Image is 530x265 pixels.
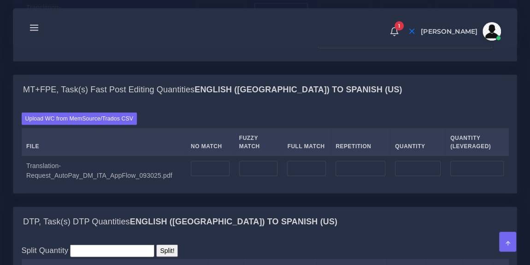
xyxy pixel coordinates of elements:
[22,155,186,185] td: Translation-Request_AutoPay_DM_ITA_AppFlow_093025.pdf
[186,128,234,156] th: No Match
[156,244,178,257] input: Split!
[283,128,331,156] th: Full Match
[130,217,337,226] b: English ([GEOGRAPHIC_DATA]) TO Spanish (US)
[13,104,517,193] div: MT+FPE, Task(s) Fast Post Editing QuantitiesEnglish ([GEOGRAPHIC_DATA]) TO Spanish (US)
[421,28,477,35] span: [PERSON_NAME]
[23,217,337,227] h4: DTP, Task(s) DTP Quantities
[445,128,508,156] th: Quantity (Leveraged)
[13,75,517,104] div: MT+FPE, Task(s) Fast Post Editing QuantitiesEnglish ([GEOGRAPHIC_DATA]) TO Spanish (US)
[194,84,402,94] b: English ([GEOGRAPHIC_DATA]) TO Spanish (US)
[22,128,186,156] th: File
[386,26,402,36] a: 1
[390,128,445,156] th: Quantity
[23,84,402,95] h4: MT+FPE, Task(s) Fast Post Editing Quantities
[234,128,283,156] th: Fuzzy Match
[483,22,501,41] img: avatar
[331,128,390,156] th: Repetition
[22,112,137,125] label: Upload WC from MemSource/Trados CSV
[395,21,404,30] span: 1
[416,22,504,41] a: [PERSON_NAME]avatar
[22,244,69,256] label: Split Quantity
[13,207,517,236] div: DTP, Task(s) DTP QuantitiesEnglish ([GEOGRAPHIC_DATA]) TO Spanish (US)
